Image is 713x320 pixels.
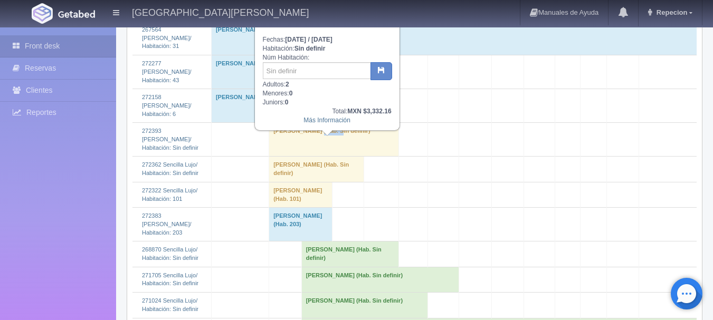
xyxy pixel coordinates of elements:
[142,26,192,49] a: 267564 [PERSON_NAME]/Habitación: 31
[286,81,289,88] b: 2
[263,62,371,79] input: Sin definir
[142,246,198,261] a: 268870 Sencilla Lujo/Habitación: Sin definir
[269,157,364,182] td: [PERSON_NAME] (Hab. Sin definir)
[269,123,399,157] td: [PERSON_NAME] (Hab. Sin definir)
[142,272,198,287] a: 271705 Sencilla Lujo/Habitación: Sin definir
[142,128,198,150] a: 272393 [PERSON_NAME]/Habitación: Sin definir
[211,55,301,89] td: [PERSON_NAME] (Hab. 43)
[303,117,350,124] a: Más Información
[142,60,192,83] a: 272277 [PERSON_NAME]/Habitación: 43
[289,90,293,97] b: 0
[142,161,198,176] a: 272362 Sencilla Lujo/Habitación: Sin definir
[255,22,399,130] div: Fechas: Habitación: Núm Habitación: Adultos: Menores: Juniors:
[142,297,198,312] a: 271024 Sencilla Lujo/Habitación: Sin definir
[142,187,197,202] a: 272322 Sencilla Lujo/Habitación: 101
[294,45,326,52] b: Sin definir
[263,107,392,116] div: Total:
[301,293,428,318] td: [PERSON_NAME] (Hab. Sin definir)
[211,22,696,55] td: [PERSON_NAME] (Hab. 31)
[142,94,192,117] a: 272158 [PERSON_NAME]/Habitación: 6
[301,241,399,267] td: [PERSON_NAME] (Hab. Sin definir)
[301,267,459,292] td: [PERSON_NAME] (Hab. Sin definir)
[269,182,332,207] td: [PERSON_NAME] (Hab. 101)
[347,108,391,115] b: MXN $3,332.16
[58,10,95,18] img: Getabed
[269,208,332,241] td: [PERSON_NAME] (Hab. 203)
[32,3,53,24] img: Getabed
[285,36,332,43] b: [DATE] / [DATE]
[285,99,289,106] b: 0
[654,8,688,16] span: Repecion
[211,89,301,123] td: [PERSON_NAME] (Hab. 6)
[132,5,309,18] h4: [GEOGRAPHIC_DATA][PERSON_NAME]
[142,212,192,235] a: 272383 [PERSON_NAME]/Habitación: 203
